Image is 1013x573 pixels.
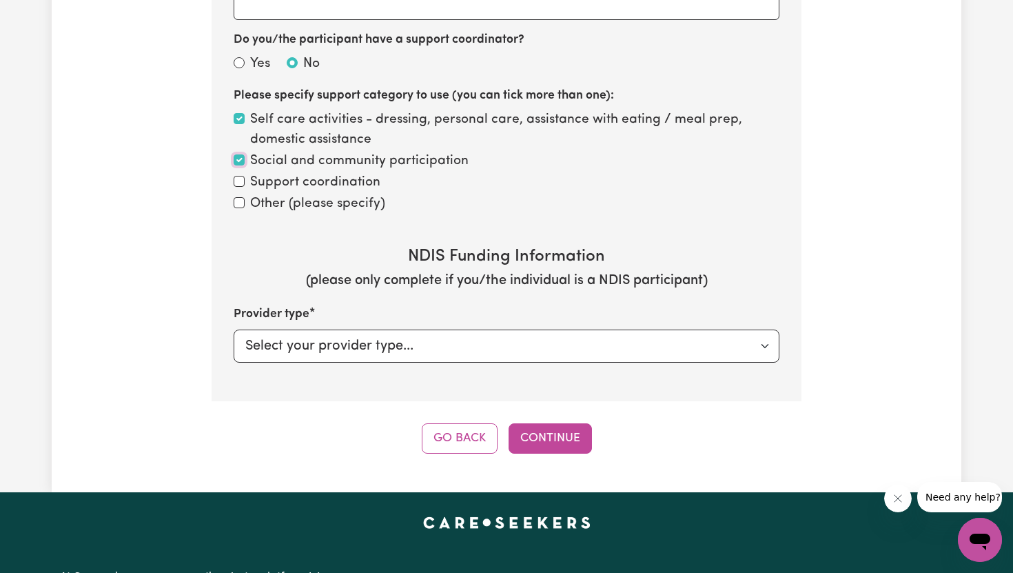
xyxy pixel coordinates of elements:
label: Social and community participation [250,152,469,172]
iframe: Button to launch messaging window [958,518,1002,562]
label: Other (please specify) [250,194,385,214]
label: Provider type [234,305,309,323]
iframe: Message from company [917,482,1002,512]
h4: NDIS Funding Information [234,247,779,267]
label: No [303,54,320,74]
a: Careseekers home page [423,517,591,528]
label: Please specify support category to use (you can tick more than one): [234,87,614,105]
label: Do you/the participant have a support coordinator? [234,31,524,49]
h5: (please only complete if you/the individual is a NDIS participant) [234,272,779,289]
label: Support coordination [250,173,380,193]
label: Yes [250,54,270,74]
iframe: Close message [884,485,912,512]
button: Go Back [422,423,498,454]
label: Self care activities - dressing, personal care, assistance with eating / meal prep, domestic assi... [250,110,779,150]
button: Continue [509,423,592,454]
